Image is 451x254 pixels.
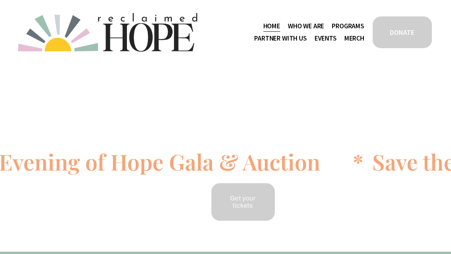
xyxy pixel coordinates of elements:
span: Who We Are [288,21,324,32]
a: Get your tickets [210,182,276,222]
a: folder dropdown [332,20,364,33]
span: Programs [332,21,364,32]
a: Merch [344,33,364,45]
a: folder dropdown [288,20,324,33]
a: Home [263,20,280,33]
span: Partner With Us [254,33,307,44]
a: DONATE [372,15,433,49]
a: Events [315,33,337,45]
a: folder dropdown [254,33,307,45]
img: Reclaimed Hope Initiative [18,13,197,52]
